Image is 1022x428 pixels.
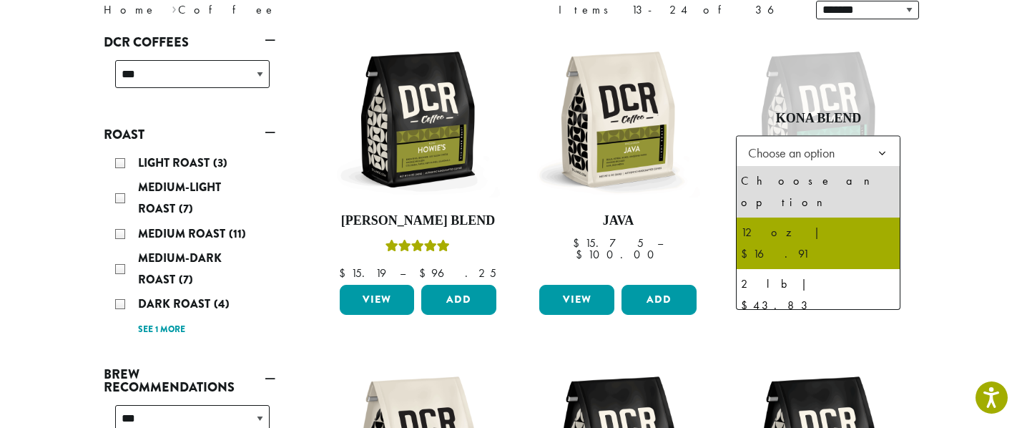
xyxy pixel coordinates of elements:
[741,273,895,316] div: 2 lb | $43.83
[138,179,221,217] span: Medium-Light Roast
[214,296,230,312] span: (4)
[419,266,496,281] bdi: 96.25
[138,155,213,171] span: Light Roast
[573,235,644,251] bdi: 15.75
[339,266,351,281] span: $
[536,37,700,279] a: Java
[737,166,900,218] li: Choose an option
[336,37,501,279] a: [PERSON_NAME] BlendRated 4.67 out of 5
[421,285,496,315] button: Add
[742,139,849,167] span: Choose an option
[336,213,501,229] h4: [PERSON_NAME] Blend
[104,122,275,147] a: Roast
[736,111,900,127] h4: Kona Blend
[400,266,406,281] span: –
[576,247,661,262] bdi: 100.00
[657,235,663,251] span: –
[385,238,450,259] div: Rated 4.67 out of 5
[339,266,386,281] bdi: 15.19
[419,266,431,281] span: $
[179,200,193,217] span: (7)
[340,285,415,315] a: View
[138,250,222,288] span: Medium-Dark Roast
[736,37,900,326] a: Rated 5.00 out of 5
[335,37,500,202] img: DCR-12oz-Howies-Stock-scaled.png
[229,225,246,242] span: (11)
[104,1,490,19] nav: Breadcrumb
[213,155,227,171] span: (3)
[736,135,900,170] span: Choose an option
[104,2,157,17] a: Home
[104,30,275,54] a: DCR Coffees
[559,1,795,19] div: Items 13-24 of 36
[104,362,275,399] a: Brew Recommendations
[138,323,185,337] a: See 1 more
[104,147,275,345] div: Roast
[536,213,700,229] h4: Java
[536,37,700,202] img: DCR-12oz-Java-Stock-scaled.png
[741,222,895,265] div: 12 oz | $16.91
[621,285,697,315] button: Add
[576,247,588,262] span: $
[179,271,193,288] span: (7)
[104,54,275,105] div: DCR Coffees
[138,225,229,242] span: Medium Roast
[539,285,614,315] a: View
[138,296,214,312] span: Dark Roast
[573,235,585,251] span: $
